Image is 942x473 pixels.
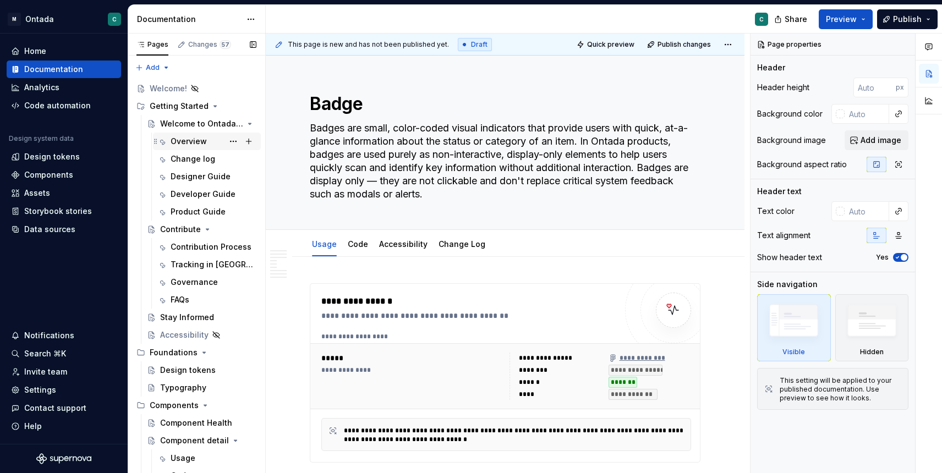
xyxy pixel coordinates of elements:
[379,239,428,249] a: Accessibility
[759,15,764,24] div: C
[160,118,243,129] div: Welcome to Ontada Design System
[573,37,639,52] button: Quick preview
[171,136,207,147] div: Overview
[8,13,21,26] div: M
[24,366,67,377] div: Invite team
[137,14,241,25] div: Documentation
[782,348,805,356] div: Visible
[132,344,261,361] div: Foundations
[439,239,485,249] a: Change Log
[757,279,818,290] div: Side navigation
[2,7,125,31] button: MOntadaC
[893,14,922,25] span: Publish
[7,148,121,166] a: Design tokens
[24,100,91,111] div: Code automation
[658,40,711,49] span: Publish changes
[757,206,795,217] div: Text color
[160,224,201,235] div: Contribute
[757,230,810,241] div: Text alignment
[153,203,261,221] a: Product Guide
[36,453,91,464] svg: Supernova Logo
[644,37,716,52] button: Publish changes
[160,329,209,340] div: Accessibility
[24,384,56,395] div: Settings
[845,201,889,221] input: Auto
[434,232,490,255] div: Change Log
[25,14,54,25] div: Ontada
[24,169,73,180] div: Components
[757,135,826,146] div: Background image
[171,277,218,288] div: Governance
[143,326,261,344] a: Accessibility
[860,348,884,356] div: Hidden
[153,449,261,467] a: Usage
[153,238,261,256] a: Contribution Process
[7,61,121,78] a: Documentation
[143,379,261,397] a: Typography
[7,417,121,435] button: Help
[24,206,92,217] div: Storybook stories
[348,239,368,249] a: Code
[153,150,261,168] a: Change log
[24,82,59,93] div: Analytics
[7,97,121,114] a: Code automation
[24,46,46,57] div: Home
[143,432,261,449] a: Component detail
[143,361,261,379] a: Design tokens
[343,232,373,255] div: Code
[876,253,889,262] label: Yes
[785,14,807,25] span: Share
[150,347,198,358] div: Foundations
[9,134,74,143] div: Design system data
[24,348,66,359] div: Search ⌘K
[845,130,908,150] button: Add image
[7,79,121,96] a: Analytics
[153,168,261,185] a: Designer Guide
[171,294,189,305] div: FAQs
[150,101,209,112] div: Getting Started
[7,202,121,220] a: Storybook stories
[171,241,251,252] div: Contribution Process
[153,291,261,309] a: FAQs
[757,294,831,361] div: Visible
[160,312,214,323] div: Stay Informed
[143,414,261,432] a: Component Health
[780,376,901,403] div: This setting will be applied to your published documentation. Use preview to see how it looks.
[471,40,488,49] span: Draft
[24,188,50,199] div: Assets
[188,40,231,49] div: Changes
[24,330,74,341] div: Notifications
[153,273,261,291] a: Governance
[7,327,121,344] button: Notifications
[877,9,938,29] button: Publish
[153,133,261,150] a: Overview
[7,363,121,381] a: Invite team
[853,78,896,97] input: Auto
[24,224,75,235] div: Data sources
[7,381,121,399] a: Settings
[845,104,889,124] input: Auto
[757,252,822,263] div: Show header text
[7,42,121,60] a: Home
[308,91,698,117] textarea: Badge
[819,9,873,29] button: Preview
[7,399,121,417] button: Contact support
[308,232,341,255] div: Usage
[587,40,634,49] span: Quick preview
[160,417,232,428] div: Component Health
[896,83,904,92] p: px
[757,108,823,119] div: Background color
[7,184,121,202] a: Assets
[171,189,235,200] div: Developer Guide
[171,259,254,270] div: Tracking in [GEOGRAPHIC_DATA]
[288,40,449,49] span: This page is new and has not been published yet.
[112,15,117,24] div: C
[132,80,261,97] a: Welcome!
[24,64,83,75] div: Documentation
[308,119,698,203] textarea: Badges are small, color-coded visual indicators that provide users with quick, at-a-glance inform...
[160,382,206,393] div: Typography
[757,186,802,197] div: Header text
[132,60,173,75] button: Add
[757,62,785,73] div: Header
[146,63,160,72] span: Add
